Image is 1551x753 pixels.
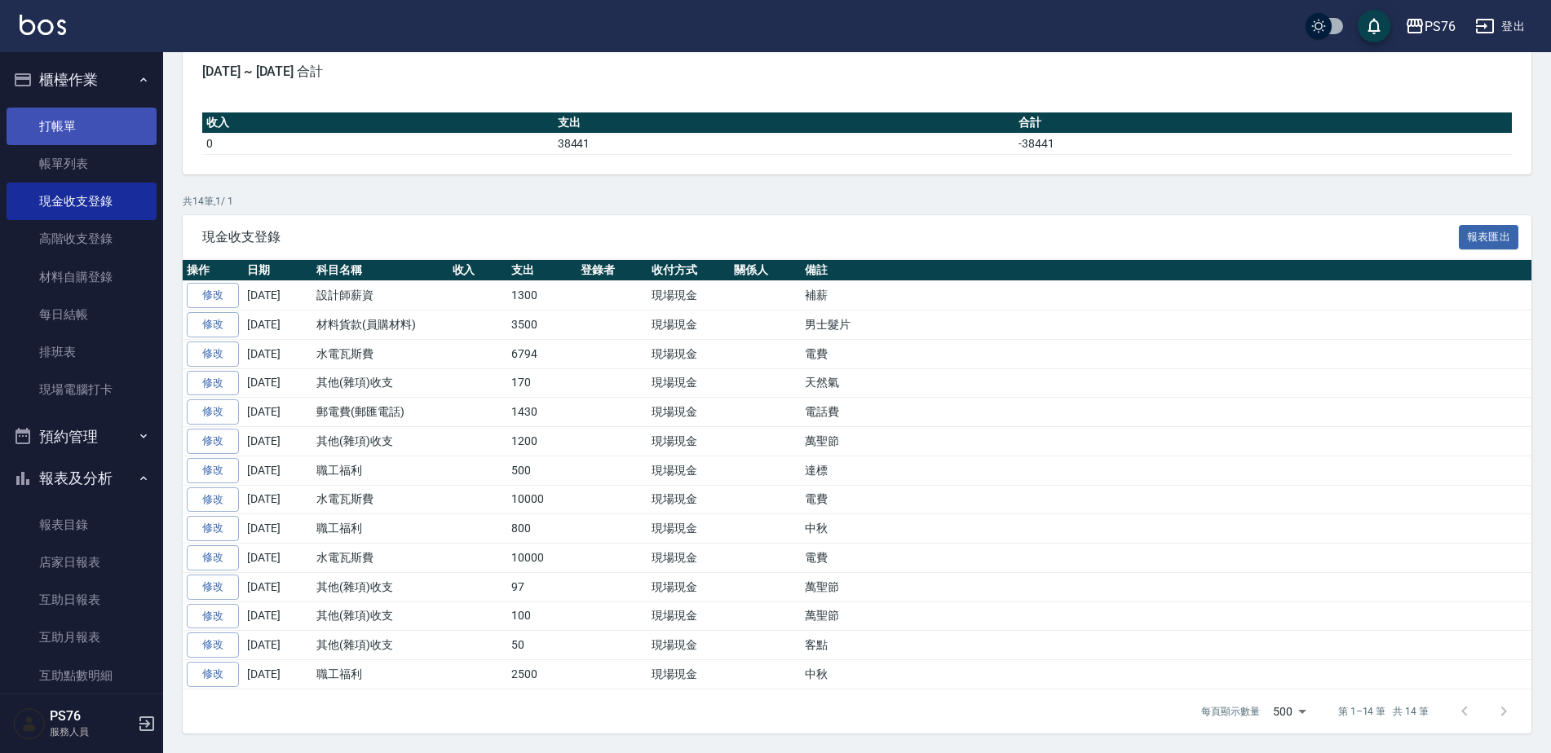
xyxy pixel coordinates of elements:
[187,341,239,367] a: 修改
[243,660,312,689] td: [DATE]
[187,487,239,513] a: 修改
[20,15,66,35] img: Logo
[801,260,1531,281] th: 備註
[187,545,239,570] a: 修改
[801,281,1531,310] td: 補薪
[449,260,508,281] th: 收入
[647,339,730,368] td: 現場現金
[801,310,1531,340] td: 男士髮片
[7,220,157,258] a: 高階收支登錄
[7,145,157,183] a: 帳單列表
[7,457,157,500] button: 報表及分析
[243,310,312,340] td: [DATE]
[243,485,312,514] td: [DATE]
[507,281,577,310] td: 1300
[312,339,449,368] td: 水電瓦斯費
[187,662,239,687] a: 修改
[202,229,1459,245] span: 現金收支登錄
[312,281,449,310] td: 設計師薪資
[647,456,730,485] td: 現場現金
[243,456,312,485] td: [DATE]
[7,506,157,544] a: 報表目錄
[507,544,577,573] td: 10000
[243,572,312,601] td: [DATE]
[187,632,239,658] a: 修改
[243,427,312,456] td: [DATE]
[243,631,312,660] td: [DATE]
[187,399,239,425] a: 修改
[312,368,449,398] td: 其他(雜項)收支
[801,601,1531,631] td: 萬聖節
[647,260,730,281] th: 收付方式
[7,371,157,408] a: 現場電腦打卡
[801,456,1531,485] td: 達標
[7,416,157,458] button: 預約管理
[1014,133,1512,154] td: -38441
[312,572,449,601] td: 其他(雜項)收支
[243,544,312,573] td: [DATE]
[801,660,1531,689] td: 中秋
[7,296,157,333] a: 每日結帳
[507,339,577,368] td: 6794
[1014,112,1512,134] th: 合計
[312,310,449,340] td: 材料貨款(員購材料)
[7,544,157,581] a: 店家日報表
[647,281,730,310] td: 現場現金
[507,456,577,485] td: 500
[187,283,239,308] a: 修改
[202,64,1512,80] span: [DATE] ~ [DATE] 合計
[1425,16,1456,37] div: PS76
[187,458,239,483] a: 修改
[202,112,554,134] th: 收入
[730,260,801,281] th: 關係人
[243,601,312,631] td: [DATE]
[507,310,577,340] td: 3500
[312,427,449,456] td: 其他(雜項)收支
[312,601,449,631] td: 其他(雜項)收支
[507,572,577,601] td: 97
[647,572,730,601] td: 現場現金
[50,724,133,739] p: 服務人員
[183,194,1531,209] p: 共 14 筆, 1 / 1
[801,427,1531,456] td: 萬聖節
[647,514,730,544] td: 現場現金
[7,333,157,371] a: 排班表
[50,708,133,724] h5: PS76
[1201,704,1260,719] p: 每頁顯示數量
[647,398,730,427] td: 現場現金
[801,368,1531,398] td: 天然氣
[187,371,239,396] a: 修改
[243,398,312,427] td: [DATE]
[312,485,449,514] td: 水電瓦斯費
[243,339,312,368] td: [DATE]
[801,398,1531,427] td: 電話費
[7,581,157,619] a: 互助日報表
[801,514,1531,544] td: 中秋
[554,133,1014,154] td: 38441
[507,485,577,514] td: 10000
[647,427,730,456] td: 現場現金
[647,310,730,340] td: 現場現金
[7,59,157,101] button: 櫃檯作業
[187,604,239,629] a: 修改
[647,601,730,631] td: 現場現金
[1459,228,1519,244] a: 報表匯出
[187,429,239,454] a: 修改
[801,544,1531,573] td: 電費
[507,260,577,281] th: 支出
[507,660,577,689] td: 2500
[801,339,1531,368] td: 電費
[507,368,577,398] td: 170
[507,601,577,631] td: 100
[1338,704,1429,719] p: 第 1–14 筆 共 14 筆
[801,485,1531,514] td: 電費
[312,514,449,544] td: 職工福利
[312,398,449,427] td: 郵電費(郵匯電話)
[647,485,730,514] td: 現場現金
[312,544,449,573] td: 水電瓦斯費
[1358,10,1390,42] button: save
[507,631,577,660] td: 50
[1266,689,1312,733] div: 500
[187,575,239,600] a: 修改
[312,260,449,281] th: 科目名稱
